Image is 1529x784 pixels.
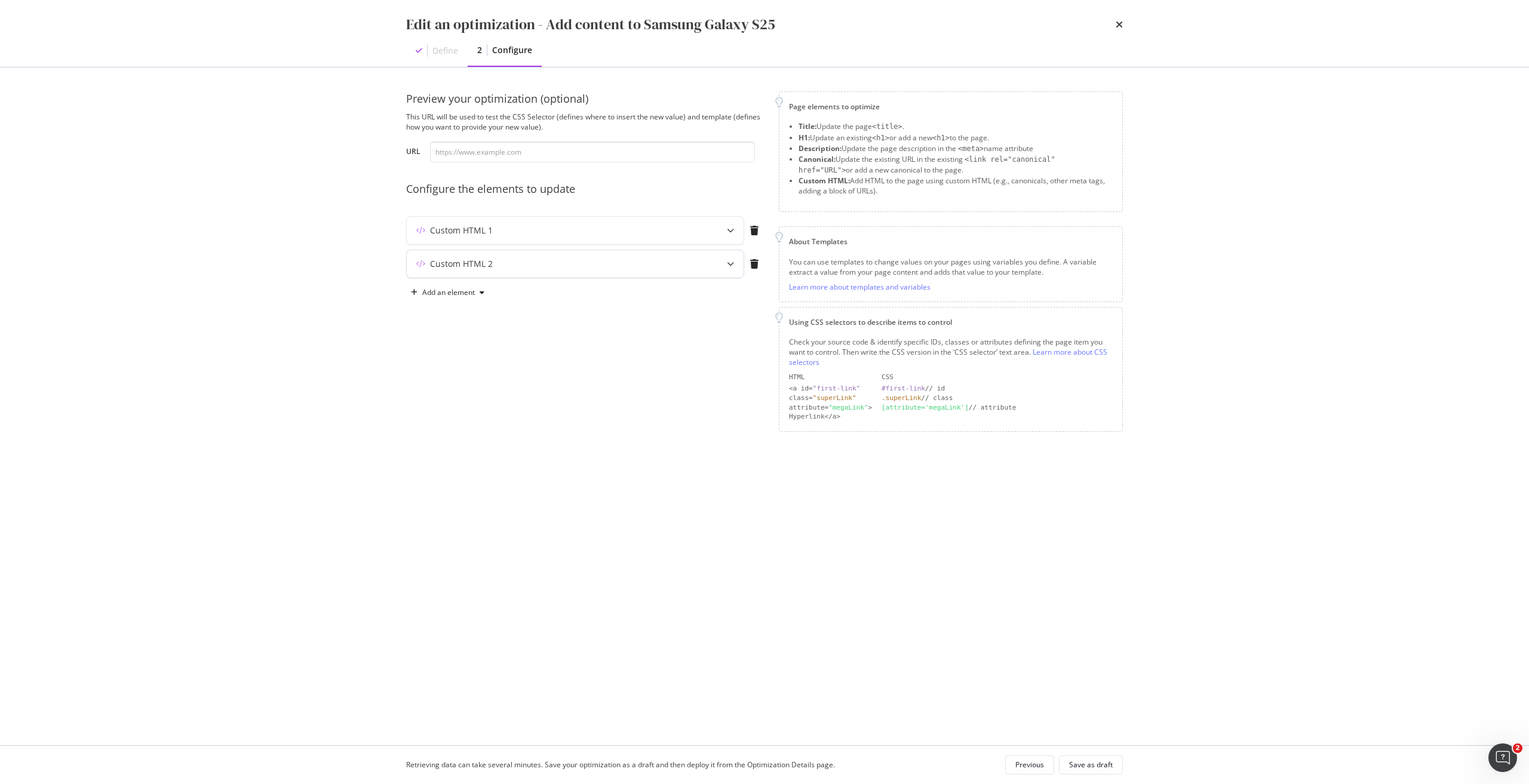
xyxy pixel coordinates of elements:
span: <h1> [932,134,950,142]
div: 2 [477,44,482,56]
div: Page elements to optimize [789,102,1113,112]
a: Learn more about templates and variables [789,282,931,292]
div: HTML [789,373,872,382]
strong: H1: [799,133,810,143]
div: CSS [882,373,1113,382]
div: // id [882,384,1113,393]
span: <link rel="canonical" href="URL"> [799,155,1055,174]
div: Configure the elements to update [406,182,764,197]
label: URL [406,146,420,159]
li: Add HTML to the page using custom HTML (e.g., canonicals, other meta tags, adding a block of URLs). [799,176,1113,196]
div: // class [882,393,1113,403]
div: Define [432,45,458,57]
span: <title> [872,122,902,131]
div: Check your source code & identify specific IDs, classes or attributes defining the page item you ... [789,337,1113,367]
div: Configure [492,44,532,56]
div: #first-link [882,385,925,392]
div: Custom HTML 1 [430,225,493,236]
li: Update the existing URL in the existing or add a new canonical to the page. [799,154,1113,176]
li: Update the page . [799,121,1113,132]
span: 2 [1513,743,1522,753]
div: attribute= > [789,403,872,413]
div: Custom HTML 2 [430,258,493,270]
li: Update an existing or add a new to the page. [799,133,1113,143]
div: Save as draft [1069,760,1113,770]
div: [attribute='megaLink'] [882,404,969,411]
button: Add an element [406,283,489,302]
input: https://www.example.com [430,142,755,162]
button: Previous [1005,755,1054,774]
div: "megaLink" [828,404,868,411]
div: times [1116,14,1123,35]
strong: Title: [799,121,816,131]
strong: Canonical: [799,154,836,164]
div: Using CSS selectors to describe items to control [789,317,1113,327]
div: <a id= [789,384,872,393]
div: "superLink" [813,394,856,402]
strong: Custom HTML: [799,176,850,186]
div: You can use templates to change values on your pages using variables you define. A variable extra... [789,257,1113,277]
button: Save as draft [1059,755,1123,774]
div: Hyperlink</a> [789,412,872,422]
span: <h1> [872,134,889,142]
div: Preview your optimization (optional) [406,91,764,107]
li: Update the page description in the name attribute [799,143,1113,154]
div: Edit an optimization - Add content to Samsung Galaxy S25 [406,14,775,35]
div: class= [789,393,872,403]
div: This URL will be used to test the CSS Selector (defines where to insert the new value) and templa... [406,112,764,132]
strong: Description: [799,143,842,153]
div: Retrieving data can take several minutes. Save your optimization as a draft and then deploy it fr... [406,760,835,770]
div: About Templates [789,236,1113,247]
a: Learn more about CSS selectors [789,347,1107,367]
span: <meta> [958,144,984,153]
div: "first-link" [813,385,860,392]
div: // attribute [882,403,1113,413]
div: .superLink [882,394,921,402]
div: Previous [1015,760,1044,770]
div: Add an element [422,289,475,296]
iframe: Intercom live chat [1488,743,1517,772]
